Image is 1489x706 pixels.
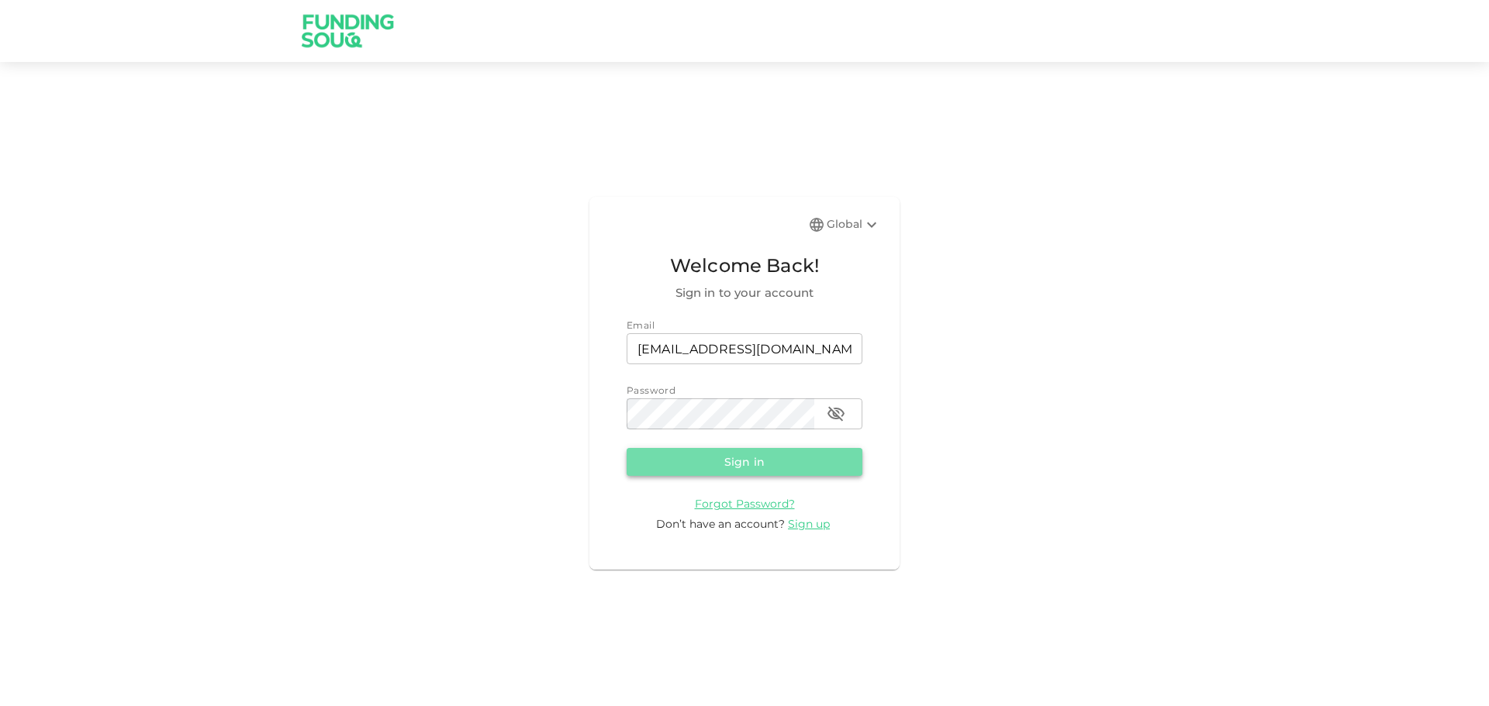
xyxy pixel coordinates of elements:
span: Don’t have an account? [656,517,785,531]
a: Forgot Password? [695,496,795,511]
span: Welcome Back! [627,251,862,281]
span: Email [627,319,655,331]
div: Global [827,215,881,234]
span: Password [627,384,675,396]
input: email [627,333,862,364]
button: Sign in [627,448,862,476]
input: password [627,398,814,429]
span: Forgot Password? [695,497,795,511]
span: Sign in to your account [627,284,862,302]
span: Sign up [788,517,830,531]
